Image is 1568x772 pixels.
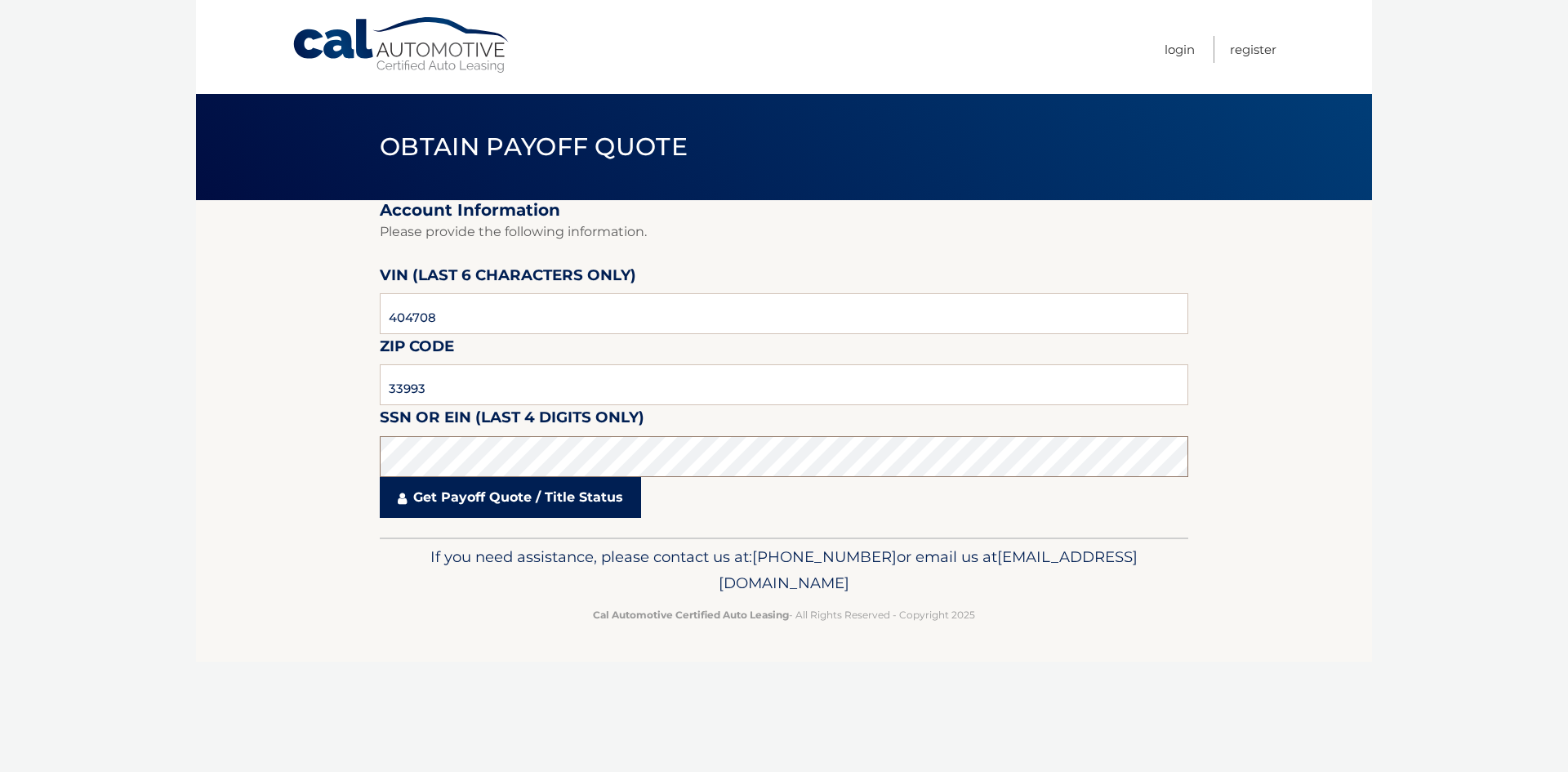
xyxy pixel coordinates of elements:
span: [PHONE_NUMBER] [752,547,897,566]
p: Please provide the following information. [380,221,1188,243]
label: Zip Code [380,334,454,364]
a: Cal Automotive [292,16,512,74]
a: Register [1230,36,1276,63]
p: - All Rights Reserved - Copyright 2025 [390,606,1178,623]
strong: Cal Automotive Certified Auto Leasing [593,609,789,621]
a: Login [1165,36,1195,63]
label: SSN or EIN (last 4 digits only) [380,405,644,435]
span: Obtain Payoff Quote [380,132,688,162]
h2: Account Information [380,200,1188,221]
a: Get Payoff Quote / Title Status [380,477,641,518]
p: If you need assistance, please contact us at: or email us at [390,544,1178,596]
label: VIN (last 6 characters only) [380,263,636,293]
